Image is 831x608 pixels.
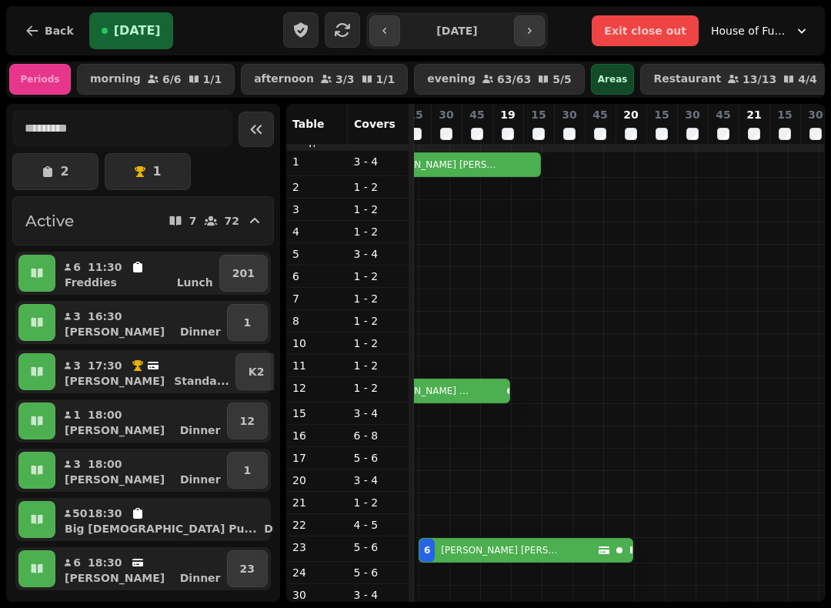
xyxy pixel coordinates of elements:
[500,107,515,122] p: 19
[72,456,82,472] p: 3
[354,269,403,284] p: 1 - 2
[180,423,221,438] p: Dinner
[72,358,82,373] p: 3
[162,74,182,85] p: 6 / 6
[235,353,278,390] button: K2
[58,255,216,292] button: 611:30FreddiesLunch
[180,324,221,339] p: Dinner
[292,450,342,466] p: 17
[114,25,161,37] span: [DATE]
[58,403,224,439] button: 118:00[PERSON_NAME]Dinner
[88,259,122,275] p: 11:30
[72,407,82,423] p: 1
[239,112,274,147] button: Collapse sidebar
[354,179,403,195] p: 1 - 2
[292,179,342,195] p: 2
[65,570,165,586] p: [PERSON_NAME]
[65,521,256,536] p: Big [DEMOGRAPHIC_DATA] Pu...
[354,565,403,580] p: 5 - 6
[354,313,403,329] p: 1 - 2
[354,336,403,351] p: 1 - 2
[60,165,68,178] p: 2
[292,380,342,396] p: 12
[292,154,342,169] p: 1
[180,472,221,487] p: Dinner
[716,107,730,122] p: 45
[65,472,165,487] p: [PERSON_NAME]
[58,452,224,489] button: 318:00[PERSON_NAME]Dinner
[292,246,342,262] p: 5
[354,540,403,555] p: 5 - 6
[225,215,239,226] p: 72
[65,275,117,290] p: Freddies
[58,304,224,341] button: 316:30[PERSON_NAME]Dinner
[292,540,342,555] p: 23
[604,25,686,36] span: Exit close out
[152,165,161,178] p: 1
[376,74,395,85] p: 1 / 1
[354,291,403,306] p: 1 - 2
[88,506,122,521] p: 18:30
[743,74,776,85] p: 13 / 13
[292,428,342,443] p: 16
[227,550,268,587] button: 23
[623,107,638,122] p: 20
[441,544,559,556] p: [PERSON_NAME] [PERSON_NAME]
[12,153,98,190] button: 2
[89,12,173,49] button: [DATE]
[414,64,585,95] button: evening63/635/5
[72,555,82,570] p: 6
[58,353,232,390] button: 317:30[PERSON_NAME]Standa...
[711,23,788,38] span: House of Fu Manchester
[174,373,229,389] p: Standa ...
[427,73,476,85] p: evening
[227,304,268,341] button: 1
[249,364,265,379] p: K2
[58,501,308,538] button: 5018:30Big [DEMOGRAPHIC_DATA] Pu...Dinner
[292,587,342,603] p: 30
[654,107,669,122] p: 15
[292,517,342,533] p: 22
[292,313,342,329] p: 8
[243,315,251,330] p: 1
[354,495,403,510] p: 1 - 2
[592,107,607,122] p: 45
[354,587,403,603] p: 3 - 4
[25,210,74,232] h2: Active
[408,107,422,122] p: 15
[12,12,86,49] button: Back
[379,159,498,171] p: [PERSON_NAME] [PERSON_NAME]
[77,64,235,95] button: morning6/61/1
[65,423,165,438] p: [PERSON_NAME]
[685,107,699,122] p: 30
[497,74,531,85] p: 63 / 63
[227,452,268,489] button: 1
[240,561,255,576] p: 23
[292,269,342,284] p: 6
[702,17,819,45] button: House of Fu Manchester
[72,506,82,521] p: 50
[88,555,122,570] p: 18:30
[292,202,342,217] p: 3
[379,385,473,397] p: [PERSON_NAME] Blessgen
[354,450,403,466] p: 5 - 6
[746,107,761,122] p: 21
[292,118,325,130] span: Table
[227,403,268,439] button: 12
[531,107,546,122] p: 15
[65,324,165,339] p: [PERSON_NAME]
[354,202,403,217] p: 1 - 2
[72,259,82,275] p: 6
[292,495,342,510] p: 21
[292,406,342,421] p: 15
[219,255,268,292] button: 201
[562,107,576,122] p: 30
[354,118,395,130] span: Covers
[88,456,122,472] p: 18:00
[592,15,699,46] button: Exit close out
[240,413,255,429] p: 12
[264,521,305,536] p: Dinner
[9,64,71,95] div: Periods
[354,473,403,488] p: 3 - 4
[88,407,122,423] p: 18:00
